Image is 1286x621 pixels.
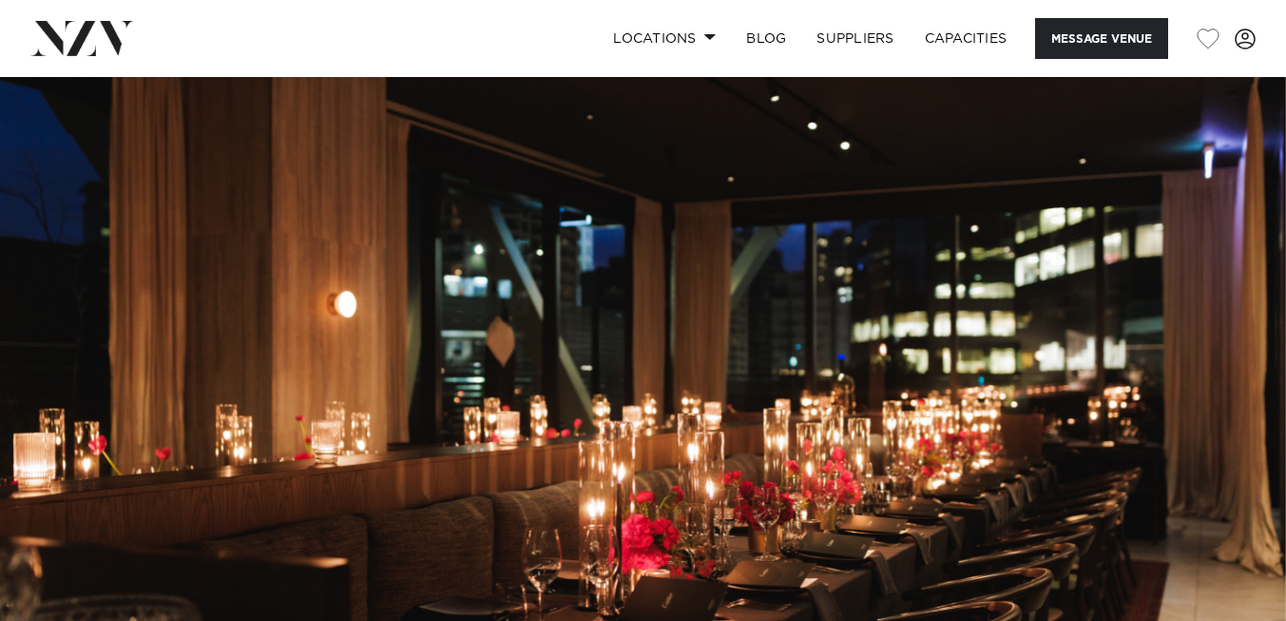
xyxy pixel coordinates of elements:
[30,21,134,55] img: nzv-logo.png
[801,18,909,59] a: SUPPLIERS
[598,18,731,59] a: Locations
[910,18,1023,59] a: Capacities
[1035,18,1168,59] button: Message Venue
[731,18,801,59] a: BLOG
